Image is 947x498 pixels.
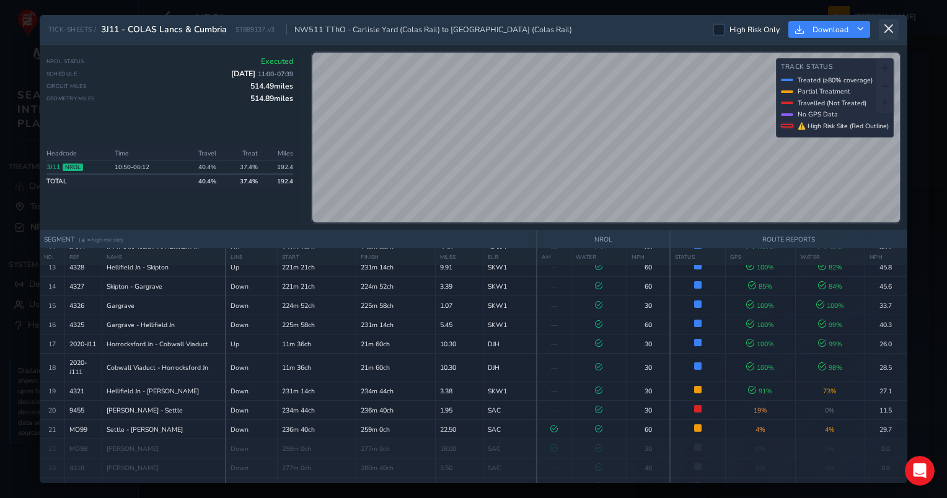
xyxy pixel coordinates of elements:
[483,277,537,296] td: SKW1
[356,401,435,420] td: 236m 40ch
[798,87,850,96] span: Partial Treatment
[435,439,483,458] td: 18.00
[435,296,483,315] td: 1.07
[818,339,842,349] span: 99 %
[179,174,220,188] td: 40.4 %
[226,439,277,458] td: Down
[865,420,907,439] td: 29.7
[231,69,293,79] span: [DATE]
[226,296,277,315] td: Down
[107,387,199,396] span: Hellifield Jn - [PERSON_NAME]
[226,315,277,334] td: Down
[435,334,483,354] td: 10.30
[179,147,220,160] th: Travel
[818,263,842,272] span: 82 %
[781,63,889,71] h4: Track Status
[795,249,865,266] th: WATER
[277,249,356,266] th: START
[798,121,889,131] span: ⚠ High Risk Site (Red Outline)
[746,339,774,349] span: 100 %
[277,439,356,458] td: 259m 0ch
[483,258,537,277] td: SKW1
[226,420,277,439] td: Down
[262,147,294,160] th: Miles
[865,334,907,354] td: 26.0
[356,354,435,382] td: 21m 60ch
[483,296,537,315] td: SKW1
[551,282,558,291] span: —
[226,258,277,277] td: Up
[107,339,208,349] span: Horrocksford Jn - Cobwall Viaduct
[551,339,558,349] span: —
[179,160,220,174] td: 40.4 %
[435,315,483,334] td: 5.45
[435,258,483,277] td: 9.91
[226,249,277,266] th: LINE
[277,315,356,334] td: 225m 58ch
[312,53,900,223] canvas: Map
[818,282,842,291] span: 84 %
[356,334,435,354] td: 21m 60ch
[627,420,670,439] td: 60
[746,320,774,330] span: 100 %
[627,401,670,420] td: 30
[865,382,907,401] td: 27.1
[226,334,277,354] td: Up
[435,277,483,296] td: 3.39
[627,354,670,382] td: 30
[627,258,670,277] td: 60
[627,334,670,354] td: 30
[825,406,835,415] span: 0%
[551,320,558,330] span: —
[277,277,356,296] td: 221m 21ch
[748,387,772,396] span: 91 %
[551,263,558,272] span: —
[537,249,571,266] th: AM
[483,439,537,458] td: SAC
[905,456,935,486] iframe: Intercom live chat
[435,354,483,382] td: 10.30
[865,296,907,315] td: 33.7
[107,425,183,434] span: Settle - [PERSON_NAME]
[277,401,356,420] td: 234m 44ch
[277,296,356,315] td: 224m 52ch
[816,301,844,310] span: 100 %
[262,174,294,188] td: 192.4
[746,363,774,372] span: 100 %
[111,147,179,160] th: Time
[250,94,293,103] span: 514.89 miles
[226,277,277,296] td: Down
[754,406,767,415] span: 19 %
[220,160,261,174] td: 37.4%
[551,301,558,310] span: —
[798,98,866,108] span: Travelled (Not Treated)
[670,230,907,249] th: ROUTE REPORTS
[107,320,175,330] span: Gargrave - Hellifield Jn
[825,444,835,453] span: 0%
[107,406,183,415] span: [PERSON_NAME] - Settle
[277,258,356,277] td: 221m 21ch
[746,263,774,272] span: 100 %
[818,363,842,372] span: 98 %
[551,363,558,372] span: —
[40,230,537,249] th: SEGMENT
[435,249,483,266] th: MILES
[483,354,537,382] td: DJH
[220,174,261,188] td: 37.4 %
[277,354,356,382] td: 11m 36ch
[435,382,483,401] td: 3.38
[865,354,907,382] td: 28.5
[551,387,558,396] span: —
[356,249,435,266] th: FINISH
[818,320,842,330] span: 99 %
[435,401,483,420] td: 1.95
[356,296,435,315] td: 225m 58ch
[277,420,356,439] td: 236m 40ch
[627,382,670,401] td: 30
[250,81,293,91] span: 514.49 miles
[258,69,293,79] span: 11:00 - 07:39
[483,315,537,334] td: SKW1
[277,334,356,354] td: 11m 36ch
[748,282,772,291] span: 85 %
[755,425,765,434] span: 4 %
